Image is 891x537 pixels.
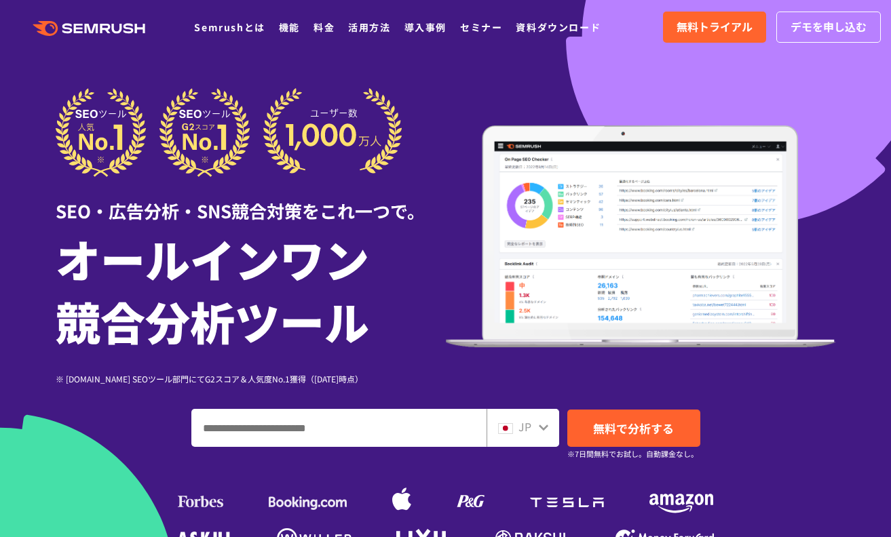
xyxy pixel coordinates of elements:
a: Semrushとは [194,20,265,34]
span: 無料で分析する [593,420,674,437]
span: JP [518,418,531,435]
a: 資料ダウンロード [516,20,601,34]
small: ※7日間無料でお試し。自動課金なし。 [567,447,698,460]
a: セミナー [460,20,502,34]
a: 活用方法 [348,20,390,34]
div: ※ [DOMAIN_NAME] SEOツール部門にてG2スコア＆人気度No.1獲得（[DATE]時点） [56,372,446,385]
a: デモを申し込む [776,12,881,43]
a: 無料で分析する [567,410,700,447]
a: 機能 [279,20,300,34]
a: 料金 [314,20,335,34]
input: ドメイン、キーワードまたはURLを入力してください [192,410,486,446]
span: デモを申し込む [791,18,867,36]
span: 無料トライアル [677,18,753,36]
div: SEO・広告分析・SNS競合対策をこれ一つで。 [56,177,446,224]
h1: オールインワン 競合分析ツール [56,227,446,352]
a: 導入事例 [404,20,447,34]
a: 無料トライアル [663,12,766,43]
